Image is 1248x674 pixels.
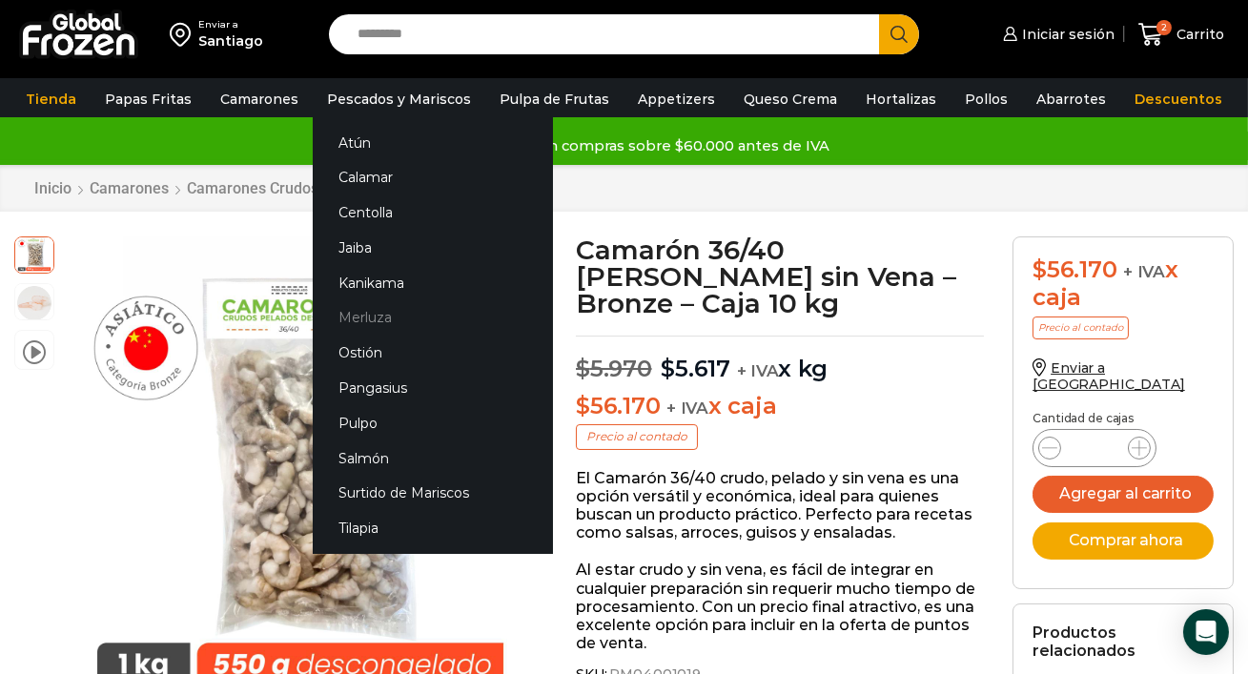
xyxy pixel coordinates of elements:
span: + IVA [1123,262,1165,281]
a: Iniciar sesión [998,15,1115,53]
a: Atún [313,125,553,160]
a: Pollos [955,81,1017,117]
h1: Camarón 36/40 [PERSON_NAME] sin Vena – Bronze – Caja 10 kg [576,236,984,317]
bdi: 56.170 [1033,255,1116,283]
a: Centolla [313,195,553,231]
a: Inicio [33,179,72,197]
span: $ [576,355,590,382]
a: Surtido de Mariscos [313,476,553,511]
span: Iniciar sesión [1017,25,1115,44]
a: Calamar [313,160,553,195]
span: Carrito [1172,25,1224,44]
a: Hortalizas [856,81,946,117]
h2: Productos relacionados [1033,623,1214,660]
a: Merluza [313,300,553,336]
a: Pangasius [313,371,553,406]
div: Open Intercom Messenger [1183,609,1229,655]
p: x caja [576,393,984,420]
span: $ [1033,255,1047,283]
a: Camarones [211,81,308,117]
p: Precio al contado [576,424,698,449]
span: Camaron 36/40 RPD Bronze [15,235,53,273]
p: El Camarón 36/40 crudo, pelado y sin vena es una opción versátil y económica, ideal para quienes ... [576,469,984,542]
span: $ [576,392,590,419]
a: Tilapia [313,511,553,546]
button: Comprar ahora [1033,522,1214,560]
a: Enviar a [GEOGRAPHIC_DATA] [1033,359,1185,393]
a: Descuentos [1125,81,1232,117]
a: Camarones Crudos Pelados sin Vena [186,179,441,197]
a: Jaiba [313,231,553,266]
nav: Breadcrumb [33,179,441,197]
a: Ostión [313,336,553,371]
span: + IVA [737,361,779,380]
a: Papas Fritas [95,81,201,117]
a: Salmón [313,440,553,476]
span: $ [661,355,675,382]
a: Kanikama [313,265,553,300]
p: Al estar crudo y sin vena, es fácil de integrar en cualquier preparación sin requerir mucho tiemp... [576,561,984,652]
p: Cantidad de cajas [1033,412,1214,425]
div: x caja [1033,256,1214,312]
p: x kg [576,336,984,383]
button: Search button [879,14,919,54]
a: Pulpo [313,405,553,440]
button: Agregar al carrito [1033,476,1214,513]
a: Pescados y Mariscos [317,81,481,117]
bdi: 56.170 [576,392,660,419]
div: Santiago [198,31,263,51]
a: Appetizers [628,81,725,117]
span: + IVA [666,398,708,418]
img: address-field-icon.svg [170,18,198,51]
p: Precio al contado [1033,317,1129,339]
a: 2 Carrito [1134,12,1229,57]
a: Pulpa de Frutas [490,81,619,117]
input: Product quantity [1076,435,1113,461]
div: Enviar a [198,18,263,31]
span: 36/40 rpd bronze [15,284,53,322]
a: Abarrotes [1027,81,1115,117]
span: 2 [1156,20,1172,35]
bdi: 5.970 [576,355,652,382]
a: Camarones [89,179,170,197]
a: Queso Crema [734,81,847,117]
bdi: 5.617 [661,355,730,382]
a: Tienda [16,81,86,117]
